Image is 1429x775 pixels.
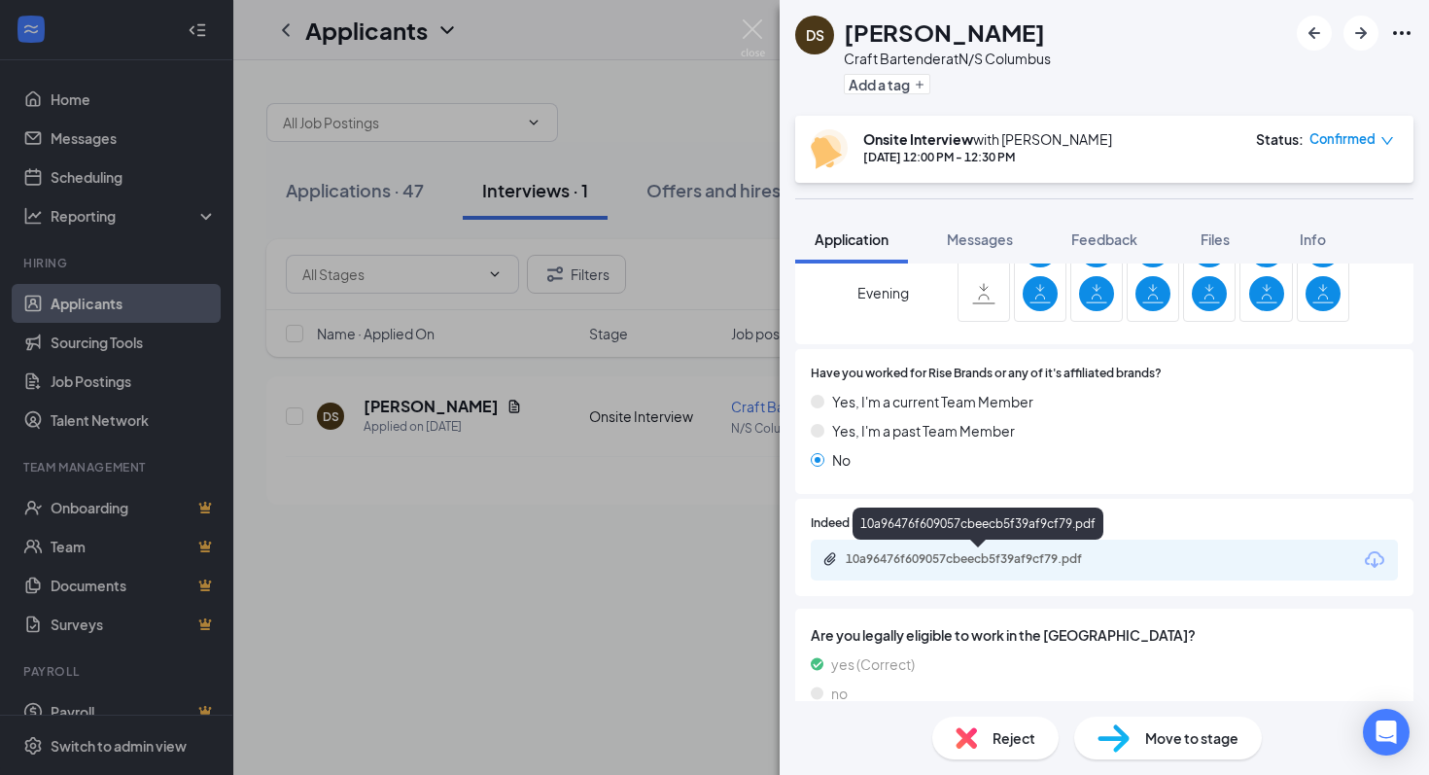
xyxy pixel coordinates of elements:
[831,683,848,704] span: no
[853,508,1103,540] div: 10a96476f609057cbeecb5f39af9cf79.pdf
[863,130,973,148] b: Onsite Interview
[1390,21,1413,45] svg: Ellipses
[1201,230,1230,248] span: Files
[806,25,824,45] div: DS
[1303,21,1326,45] svg: ArrowLeftNew
[1297,16,1332,51] button: ArrowLeftNew
[832,391,1033,412] span: Yes, I'm a current Team Member
[1363,709,1410,756] div: Open Intercom Messenger
[1363,548,1386,572] svg: Download
[993,727,1035,749] span: Reject
[1145,727,1238,749] span: Move to stage
[844,49,1051,68] div: Craft Bartender at N/S Columbus
[822,551,1137,570] a: Paperclip10a96476f609057cbeecb5f39af9cf79.pdf
[832,420,1015,441] span: Yes, I'm a past Team Member
[947,230,1013,248] span: Messages
[811,624,1398,646] span: Are you legally eligible to work in the [GEOGRAPHIC_DATA]?
[822,551,838,567] svg: Paperclip
[1343,16,1378,51] button: ArrowRight
[863,149,1112,165] div: [DATE] 12:00 PM - 12:30 PM
[1349,21,1373,45] svg: ArrowRight
[1300,230,1326,248] span: Info
[811,365,1162,383] span: Have you worked for Rise Brands or any of it's affiliated brands?
[815,230,889,248] span: Application
[863,129,1112,149] div: with [PERSON_NAME]
[846,551,1118,567] div: 10a96476f609057cbeecb5f39af9cf79.pdf
[1256,129,1304,149] div: Status :
[844,74,930,94] button: PlusAdd a tag
[914,79,925,90] svg: Plus
[831,653,915,675] span: yes (Correct)
[1380,134,1394,148] span: down
[857,275,909,310] span: Evening
[1309,129,1376,149] span: Confirmed
[811,514,896,533] span: Indeed Resume
[1071,230,1137,248] span: Feedback
[832,449,851,471] span: No
[844,16,1045,49] h1: [PERSON_NAME]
